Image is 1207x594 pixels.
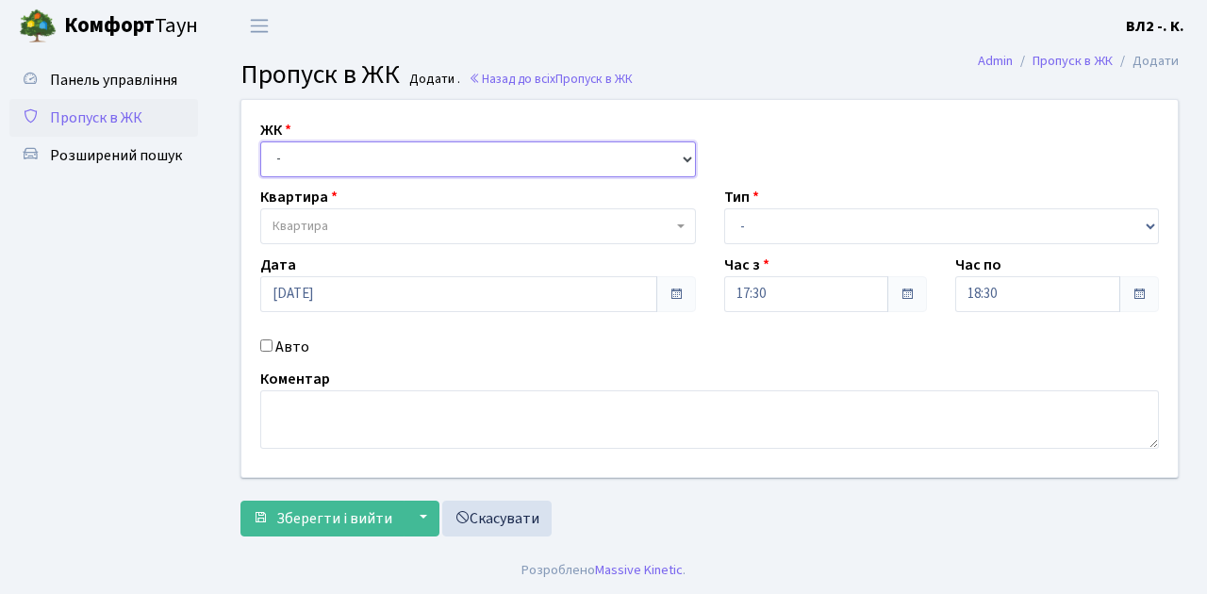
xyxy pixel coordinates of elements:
[236,10,283,41] button: Переключити навігацію
[978,51,1013,71] a: Admin
[405,72,460,88] small: Додати .
[260,186,338,208] label: Квартира
[955,254,1001,276] label: Час по
[273,217,328,236] span: Квартира
[240,56,400,93] span: Пропуск в ЖК
[595,560,683,580] a: Massive Kinetic
[521,560,686,581] div: Розроблено .
[276,508,392,529] span: Зберегти і вийти
[9,61,198,99] a: Панель управління
[64,10,198,42] span: Таун
[1113,51,1179,72] li: Додати
[9,137,198,174] a: Розширений пошук
[724,186,759,208] label: Тип
[275,336,309,358] label: Авто
[260,368,330,390] label: Коментар
[50,107,142,128] span: Пропуск в ЖК
[64,10,155,41] b: Комфорт
[469,70,633,88] a: Назад до всіхПропуск в ЖК
[50,70,177,91] span: Панель управління
[9,99,198,137] a: Пропуск в ЖК
[442,501,552,536] a: Скасувати
[1033,51,1113,71] a: Пропуск в ЖК
[1126,16,1184,37] b: ВЛ2 -. К.
[1126,15,1184,38] a: ВЛ2 -. К.
[260,119,291,141] label: ЖК
[50,145,182,166] span: Розширений пошук
[950,41,1207,81] nav: breadcrumb
[260,254,296,276] label: Дата
[555,70,633,88] span: Пропуск в ЖК
[724,254,769,276] label: Час з
[240,501,405,536] button: Зберегти і вийти
[19,8,57,45] img: logo.png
